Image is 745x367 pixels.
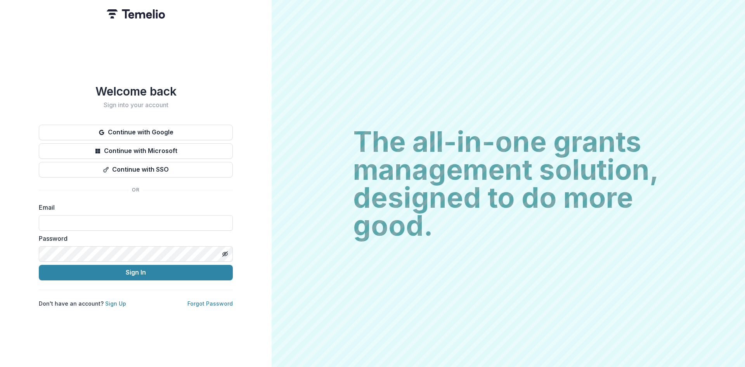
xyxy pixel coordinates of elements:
button: Sign In [39,265,233,280]
a: Forgot Password [187,300,233,307]
h2: Sign into your account [39,101,233,109]
button: Continue with SSO [39,162,233,177]
label: Email [39,203,228,212]
h1: Welcome back [39,84,233,98]
a: Sign Up [105,300,126,307]
button: Toggle password visibility [219,248,231,260]
img: Temelio [107,9,165,19]
label: Password [39,234,228,243]
p: Don't have an account? [39,299,126,308]
button: Continue with Microsoft [39,143,233,159]
button: Continue with Google [39,125,233,140]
